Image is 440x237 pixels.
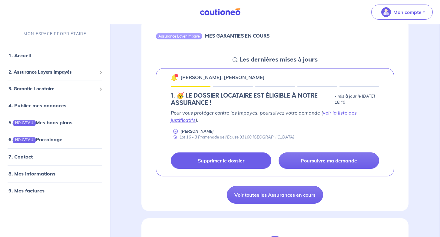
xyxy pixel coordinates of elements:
[2,116,108,129] div: 5.NOUVEAUMes bons plans
[335,93,379,105] p: - mis à jour le [DATE] 18:40
[8,171,55,177] a: 8. Mes informations
[2,134,108,146] div: 6.NOUVEAUParrainage
[240,56,318,63] h5: Les dernières mises à jours
[205,33,270,39] h6: MES GARANTIES EN COURS
[8,119,72,125] a: 5.NOUVEAUMes bons plans
[2,49,108,62] div: 1. Accueil
[8,137,62,143] a: 6.NOUVEAUParrainage
[171,152,271,169] a: Supprimer le dossier
[24,31,86,37] p: MON ESPACE PROPRIÉTAIRE
[301,158,357,164] p: Poursuivre ma demande
[2,151,108,163] div: 7. Contact
[2,66,108,78] div: 2. Assurance Loyers Impayés
[2,99,108,112] div: 4. Publier mes annonces
[171,134,294,140] div: Lot 16 - 3 Promenade de l'Écluse 93160 [GEOGRAPHIC_DATA]
[227,186,323,204] a: Voir toutes les Assurances en cours
[171,92,332,107] h5: 1.︎ 🥳 LE DOSSIER LOCATAIRE EST ÉLIGIBLE À NOTRE ASSURANCE !
[171,92,379,107] div: state: ELIGIBILITY-RESULT-IN-PROGRESS, Context: NEW,MAYBE-CERTIFICATE,RELATIONSHIP,LESSOR-DOCUMENTS
[8,154,33,160] a: 7. Contact
[8,52,31,58] a: 1. Accueil
[393,8,422,16] p: Mon compte
[2,83,108,95] div: 3. Garantie Locataire
[2,185,108,197] div: 9. Mes factures
[171,110,357,123] a: voir la liste des justificatifs
[198,158,244,164] p: Supprimer le dossier
[2,168,108,180] div: 8. Mes informations
[279,152,379,169] a: Poursuivre ma demande
[180,129,214,134] p: [PERSON_NAME]
[180,74,265,81] p: [PERSON_NAME], [PERSON_NAME]
[171,109,379,124] p: Pour vous protéger contre les impayés, poursuivez votre demande ( ).
[156,33,202,39] div: Assurance Loyer Impayé
[8,69,97,76] span: 2. Assurance Loyers Impayés
[8,188,45,194] a: 9. Mes factures
[8,85,97,92] span: 3. Garantie Locataire
[171,74,178,81] img: 🔔
[8,102,66,108] a: 4. Publier mes annonces
[197,8,243,16] img: Cautioneo
[371,5,433,20] button: illu_account_valid_menu.svgMon compte
[381,7,391,17] img: illu_account_valid_menu.svg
